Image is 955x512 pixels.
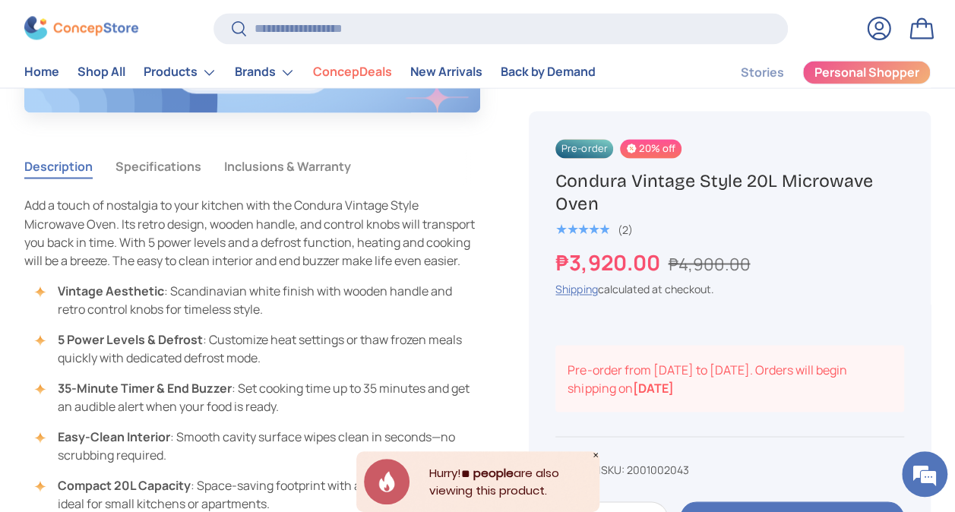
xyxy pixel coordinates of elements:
[40,281,480,318] li: : Scandinavian white finish with wooden handle and retro control knobs for timeless style.
[555,280,904,296] div: calculated at checkout.
[58,476,191,493] strong: Compact 20L Capacity
[224,149,351,184] button: Inclusions & Warranty
[58,379,232,396] strong: 35-Minute Timer & End Buzzer
[226,57,304,87] summary: Brands
[410,58,482,87] a: New Arrivals
[134,57,226,87] summary: Products
[40,476,480,512] li: : Space-saving footprint with a 255 mm turntable, ideal for small kitchens or apartments.
[58,282,164,299] strong: Vintage Aesthetic
[77,58,125,87] a: Shop All
[592,451,599,459] div: Close
[501,58,596,87] a: Back by Demand
[555,220,632,236] a: 5.0 out of 5.0 stars (2)
[814,67,919,79] span: Personal Shopper
[58,330,203,347] strong: 5 Power Levels & Defrost
[555,281,597,296] a: Shipping
[313,58,392,87] a: ConcepDeals
[802,60,931,84] a: Personal Shopper
[40,378,480,415] li: : Set cooking time up to 35 minutes and get an audible alert when your food is ready.
[555,169,904,216] h1: Condura Vintage Style 20L Microwave Oven
[600,462,624,476] span: SKU:
[58,428,170,444] strong: Easy-Clean Interior
[632,379,673,396] strong: [DATE]
[704,57,931,87] nav: Secondary
[597,462,688,476] span: |
[568,360,871,397] p: Pre-order from [DATE] to [DATE]. Orders will begin shipping on
[620,139,681,158] span: 20% off
[24,58,59,87] a: Home
[40,330,480,366] li: : Customize heat settings or thaw frozen meals quickly with dedicated defrost mode.
[555,139,613,158] span: Pre-order
[24,57,596,87] nav: Primary
[617,223,632,235] div: (2)
[555,223,609,236] div: 5.0 out of 5.0 stars
[24,149,93,184] button: Description
[741,58,784,87] a: Stories
[555,222,609,237] span: ★★★★★
[115,149,201,184] button: Specifications
[626,462,688,476] span: 2001002043
[668,251,750,275] s: ₱4,900.00
[24,17,138,40] img: ConcepStore
[40,427,480,463] li: : Smooth cavity surface wipes clean in seconds—no scrubbing required.
[24,196,480,269] p: Add a touch of nostalgia to your kitchen with the Condura Vintage Style Microwave Oven. Its retro...
[555,247,663,276] strong: ₱3,920.00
